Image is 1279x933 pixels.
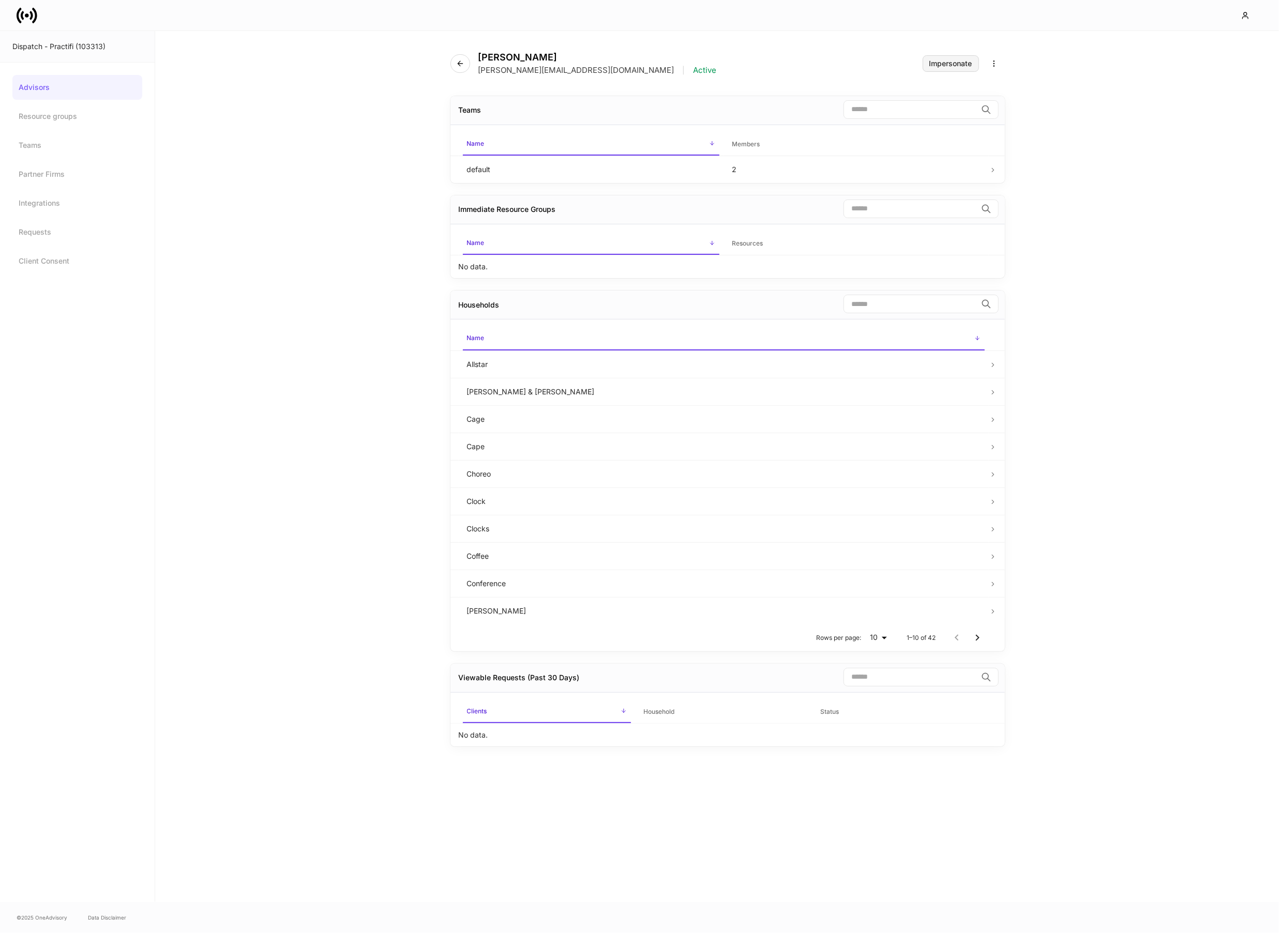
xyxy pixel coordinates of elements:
p: | [683,65,685,75]
div: Households [459,300,500,310]
div: Immediate Resource Groups [459,204,556,215]
a: Integrations [12,191,142,216]
td: [PERSON_NAME] [459,597,989,624]
td: Choreo [459,460,989,487]
a: Requests [12,220,142,244]
span: Name [463,328,985,350]
h6: Status [820,707,839,716]
a: Resource groups [12,104,142,129]
a: Client Consent [12,249,142,273]
td: Cage [459,405,989,433]
td: Clocks [459,515,989,542]
p: [PERSON_NAME][EMAIL_ADDRESS][DOMAIN_NAME] [478,65,674,75]
a: Teams [12,133,142,158]
h6: Clients [467,706,487,716]
h6: Name [467,333,485,343]
h6: Resources [732,238,763,248]
td: Cape [459,433,989,460]
h6: Members [732,139,760,149]
h4: [PERSON_NAME] [478,52,717,63]
button: Go to next page [967,628,988,648]
span: Name [463,233,720,255]
a: Partner Firms [12,162,142,187]
div: Dispatch - Practifi (103313) [12,41,142,52]
p: No data. [459,262,488,272]
p: No data. [459,730,488,740]
span: Status [816,701,985,723]
td: default [459,156,724,183]
span: Members [728,134,985,155]
a: Advisors [12,75,142,100]
h6: Household [643,707,674,716]
td: Clock [459,487,989,515]
td: Conference [459,570,989,597]
p: Active [694,65,717,75]
div: 10 [866,632,891,643]
p: Rows per page: [817,634,862,642]
td: Coffee [459,542,989,570]
span: Household [639,701,808,723]
td: 2 [724,156,989,183]
div: Viewable Requests (Past 30 Days) [459,672,580,683]
div: Impersonate [929,60,972,67]
span: Clients [463,701,631,723]
a: Data Disclaimer [88,913,126,922]
h6: Name [467,238,485,248]
h6: Name [467,139,485,148]
button: Impersonate [923,55,979,72]
span: Resources [728,233,985,254]
span: © 2025 OneAdvisory [17,913,67,922]
div: Teams [459,105,481,115]
span: Name [463,133,720,156]
td: Allstar [459,350,989,378]
td: [PERSON_NAME] & [PERSON_NAME] [459,378,989,405]
p: 1–10 of 42 [907,634,936,642]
